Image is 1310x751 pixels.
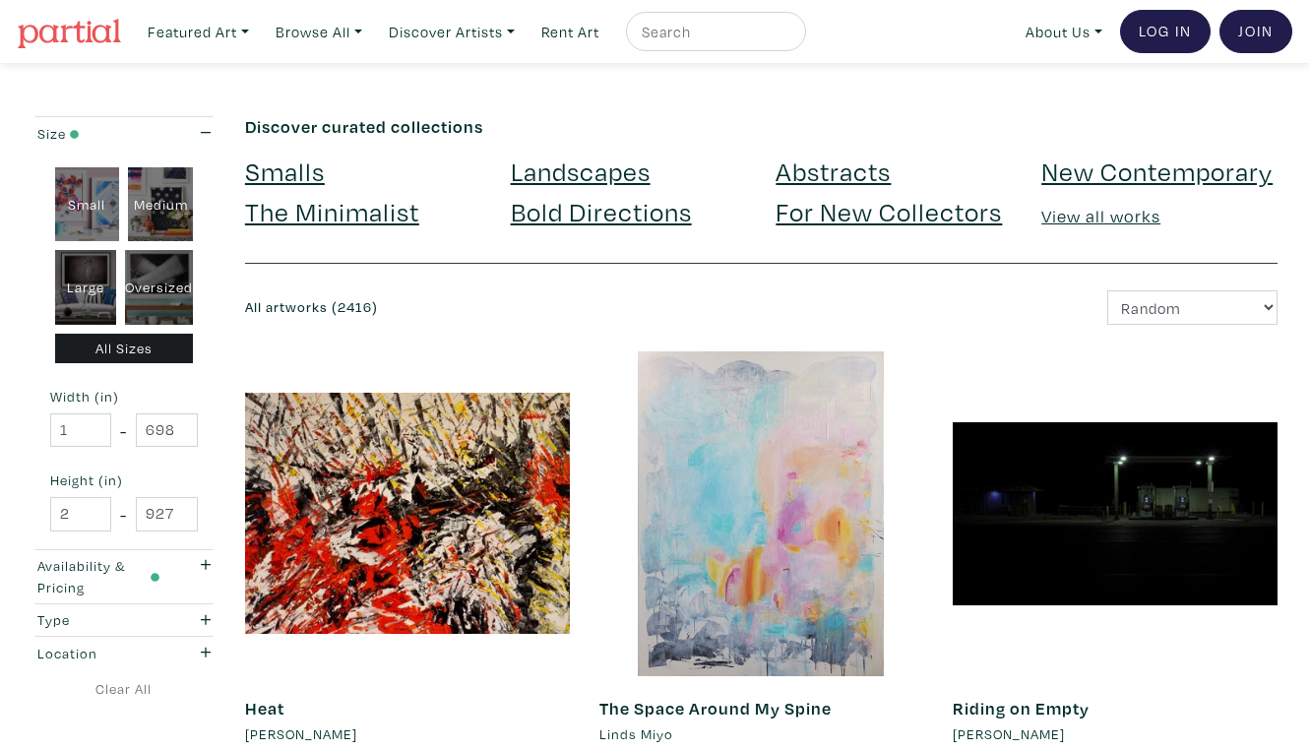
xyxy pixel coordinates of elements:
a: [PERSON_NAME] [953,723,1278,745]
div: Type [37,609,160,631]
a: Featured Art [139,12,258,52]
a: The Space Around My Spine [599,697,832,720]
input: Search [640,20,787,44]
a: Log In [1120,10,1211,53]
span: - [120,417,127,444]
a: Riding on Empty [953,697,1090,720]
a: For New Collectors [776,194,1002,228]
div: Availability & Pricing [37,555,160,597]
h6: All artworks (2416) [245,299,747,316]
button: Availability & Pricing [32,550,216,603]
span: - [120,501,127,528]
a: Linds Miyo [599,723,924,745]
div: Oversized [125,250,193,325]
div: Size [37,123,160,145]
a: The Minimalist [245,194,419,228]
a: Browse All [267,12,371,52]
a: Abstracts [776,154,891,188]
div: All Sizes [55,334,194,364]
a: Heat [245,697,284,720]
li: [PERSON_NAME] [245,723,357,745]
button: Location [32,637,216,669]
a: Smalls [245,154,325,188]
button: Type [32,604,216,637]
small: Height (in) [50,473,198,487]
a: Discover Artists [380,12,524,52]
a: Clear All [32,678,216,700]
div: Medium [128,167,193,242]
a: View all works [1041,205,1160,227]
a: About Us [1017,12,1111,52]
div: Large [55,250,117,325]
a: Bold Directions [511,194,692,228]
a: [PERSON_NAME] [245,723,570,745]
a: New Contemporary [1041,154,1273,188]
button: Size [32,117,216,150]
small: Width (in) [50,390,198,404]
a: Rent Art [532,12,608,52]
h6: Discover curated collections [245,116,1278,138]
a: Landscapes [511,154,651,188]
div: Small [55,167,120,242]
a: Join [1219,10,1292,53]
li: [PERSON_NAME] [953,723,1065,745]
li: Linds Miyo [599,723,673,745]
div: Location [37,643,160,664]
